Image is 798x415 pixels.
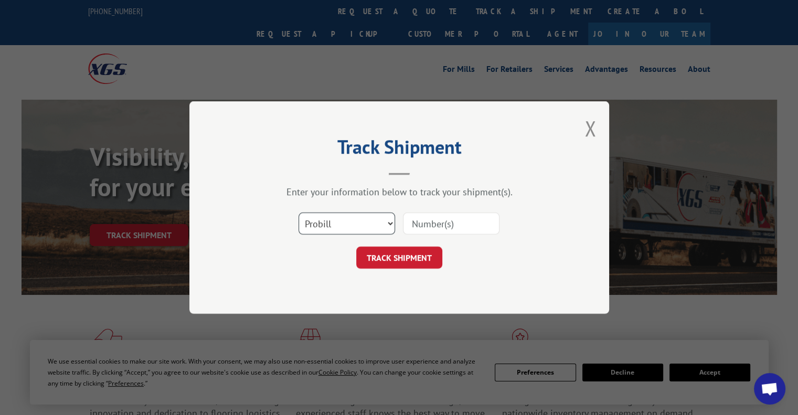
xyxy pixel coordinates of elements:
input: Number(s) [403,212,499,235]
button: TRACK SHIPMENT [356,247,442,269]
div: Enter your information below to track your shipment(s). [242,186,557,198]
h2: Track Shipment [242,140,557,159]
div: Open chat [754,373,785,405]
button: Close modal [584,114,596,142]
